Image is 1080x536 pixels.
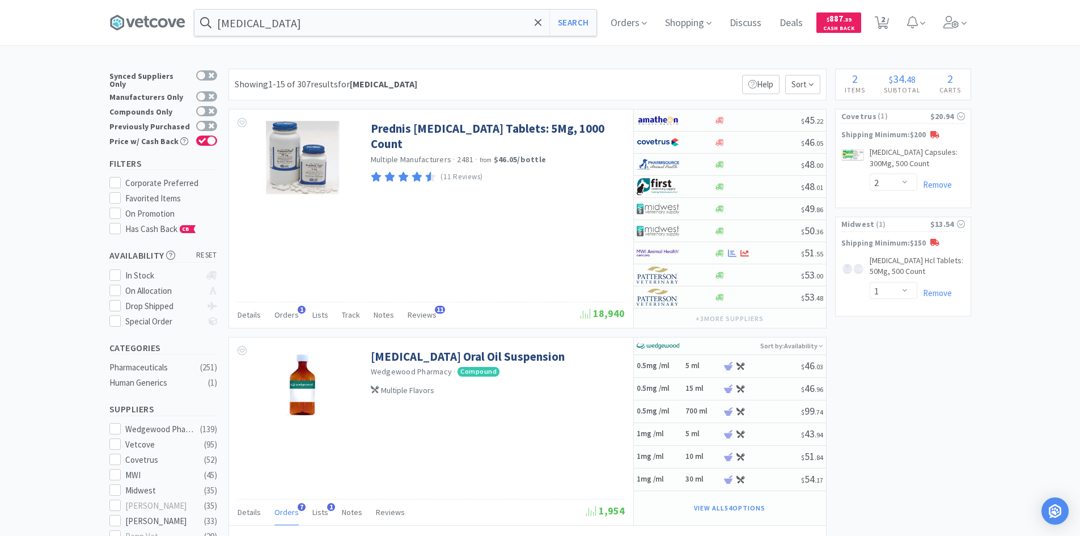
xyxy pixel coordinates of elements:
[109,403,217,416] h5: Suppliers
[180,226,192,233] span: CB
[685,452,719,462] h6: 10 ml
[480,156,492,164] span: from
[266,121,340,195] img: cd965726892c4680bebedfe7a0ede6ac_18131.png
[408,310,437,320] span: Reviews
[238,507,261,517] span: Details
[907,74,916,85] span: 48
[125,299,201,313] div: Drop Shipped
[801,268,823,281] span: 53
[801,450,823,463] span: 51
[457,154,473,164] span: 2481
[109,376,201,390] div: Human Generics
[801,385,804,394] span: $
[801,246,823,259] span: 51
[801,136,823,149] span: 46
[801,290,823,303] span: 53
[312,310,328,320] span: Lists
[371,349,565,364] a: [MEDICAL_DATA] Oral Oil Suspension
[637,244,679,261] img: f6b2451649754179b5b4e0c70c3f7cb0_2.png
[109,91,190,101] div: Manufacturers Only
[801,272,804,280] span: $
[801,359,823,372] span: 46
[312,507,328,517] span: Lists
[109,121,190,130] div: Previously Purchased
[785,75,820,94] span: Sort
[917,179,952,190] a: Remove
[204,438,217,451] div: ( 95 )
[841,218,875,230] span: Midwest
[801,250,804,258] span: $
[125,438,196,451] div: Vetcove
[815,431,823,439] span: . 94
[801,180,823,193] span: 48
[453,154,455,164] span: ·
[125,499,196,513] div: [PERSON_NAME]
[637,361,682,371] h5: 0.5mg /ml
[801,476,804,484] span: $
[435,306,445,314] span: 11
[637,289,679,306] img: f5e969b455434c6296c6d81ef179fa71_3.png
[194,10,596,36] input: Search by item, sku, manufacturer, ingredient, size...
[841,110,876,123] span: Covetrus
[801,205,804,214] span: $
[125,315,201,328] div: Special Order
[815,408,823,416] span: . 74
[841,258,864,280] img: dc1ec1cdcd3d48f0b5f427b1d3cba860_120335.jpg
[801,472,823,486] span: 54
[637,452,682,462] h5: 1mg /ml
[685,361,719,371] h6: 5 ml
[876,111,930,122] span: ( 1 )
[685,407,719,416] h6: 700 ml
[274,310,299,320] span: Orders
[637,156,679,173] img: 7915dbd3f8974342a4dc3feb8efc1740_58.png
[235,77,417,92] div: Showing 1-15 of 307 results
[125,207,217,221] div: On Promotion
[815,227,823,236] span: . 36
[875,73,930,85] div: .
[200,361,217,374] div: ( 251 )
[742,75,780,94] p: Help
[637,429,682,439] h5: 1mg /ml
[801,224,823,237] span: 50
[125,269,201,282] div: In Stock
[827,13,852,24] span: 887
[204,514,217,528] div: ( 33 )
[836,85,875,95] h4: Items
[930,218,965,230] div: $13.54
[930,110,965,123] div: $20.94
[801,113,823,126] span: 45
[815,117,823,125] span: . 22
[204,469,217,482] div: ( 45 )
[342,507,362,517] span: Notes
[917,288,952,298] a: Remove
[376,507,405,517] span: Reviews
[815,385,823,394] span: . 96
[238,310,261,320] span: Details
[109,157,217,170] h5: Filters
[688,500,770,516] button: View all54Options
[827,16,829,23] span: $
[815,294,823,302] span: . 48
[371,366,452,377] a: Wedgewood Pharmacy
[815,362,823,371] span: . 03
[889,74,893,85] span: $
[801,431,804,439] span: $
[637,267,679,284] img: f5e969b455434c6296c6d81ef179fa71_3.png
[801,362,804,371] span: $
[815,139,823,147] span: . 05
[843,16,852,23] span: . 39
[637,112,679,129] img: 3331a67d23dc422aa21b1ec98afbf632_11.png
[125,453,196,467] div: Covetrus
[930,85,971,95] h4: Carts
[685,384,719,394] h6: 15 ml
[852,71,858,86] span: 2
[815,272,823,280] span: . 00
[637,407,682,416] h5: 0.5mg /ml
[801,427,823,440] span: 43
[196,250,217,261] span: reset
[494,154,546,164] strong: $46.05 / bottle
[801,227,804,236] span: $
[350,78,417,90] strong: [MEDICAL_DATA]
[125,469,196,482] div: MWI
[637,337,679,354] img: e40baf8987b14801afb1611fffac9ca4_8.png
